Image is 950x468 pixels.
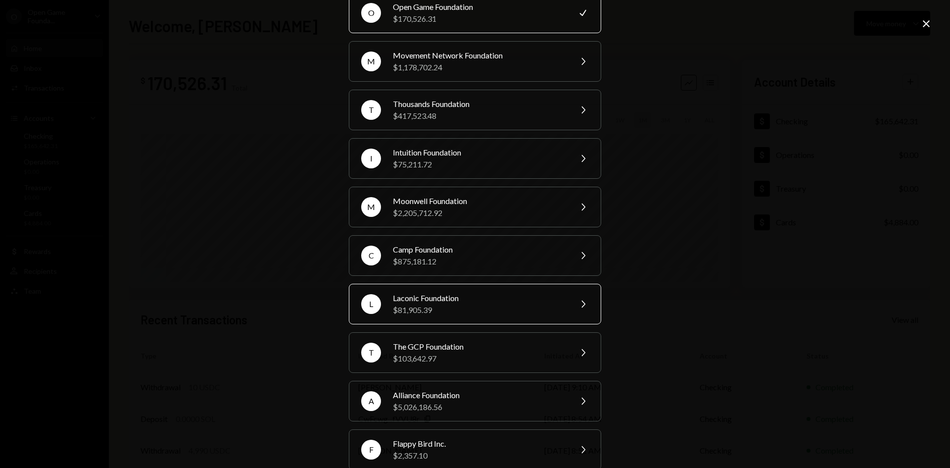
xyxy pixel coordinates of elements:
[349,90,601,130] button: TThousands Foundation$417,523.48
[393,110,565,122] div: $417,523.48
[393,1,565,13] div: Open Game Foundation
[393,158,565,170] div: $75,211.72
[349,381,601,421] button: AAlliance Foundation$5,026,186.56
[393,244,565,256] div: Camp Foundation
[393,50,565,61] div: Movement Network Foundation
[393,98,565,110] div: Thousands Foundation
[349,332,601,373] button: TThe GCP Foundation$103,642.97
[361,100,381,120] div: T
[393,292,565,304] div: Laconic Foundation
[393,207,565,219] div: $2,205,712.92
[393,389,565,401] div: Alliance Foundation
[393,304,565,316] div: $81,905.39
[393,61,565,73] div: $1,178,702.24
[393,195,565,207] div: Moonwell Foundation
[393,341,565,353] div: The GCP Foundation
[349,235,601,276] button: CCamp Foundation$875,181.12
[361,197,381,217] div: M
[361,294,381,314] div: L
[361,3,381,23] div: O
[349,187,601,227] button: MMoonwell Foundation$2,205,712.92
[393,147,565,158] div: Intuition Foundation
[393,438,565,450] div: Flappy Bird Inc.
[393,450,565,462] div: $2,357.10
[361,391,381,411] div: A
[361,149,381,168] div: I
[393,256,565,267] div: $875,181.12
[349,284,601,324] button: LLaconic Foundation$81,905.39
[393,13,565,25] div: $170,526.31
[361,246,381,265] div: C
[361,52,381,71] div: M
[361,440,381,460] div: F
[393,353,565,364] div: $103,642.97
[361,343,381,363] div: T
[349,138,601,179] button: IIntuition Foundation$75,211.72
[393,401,565,413] div: $5,026,186.56
[349,41,601,82] button: MMovement Network Foundation$1,178,702.24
